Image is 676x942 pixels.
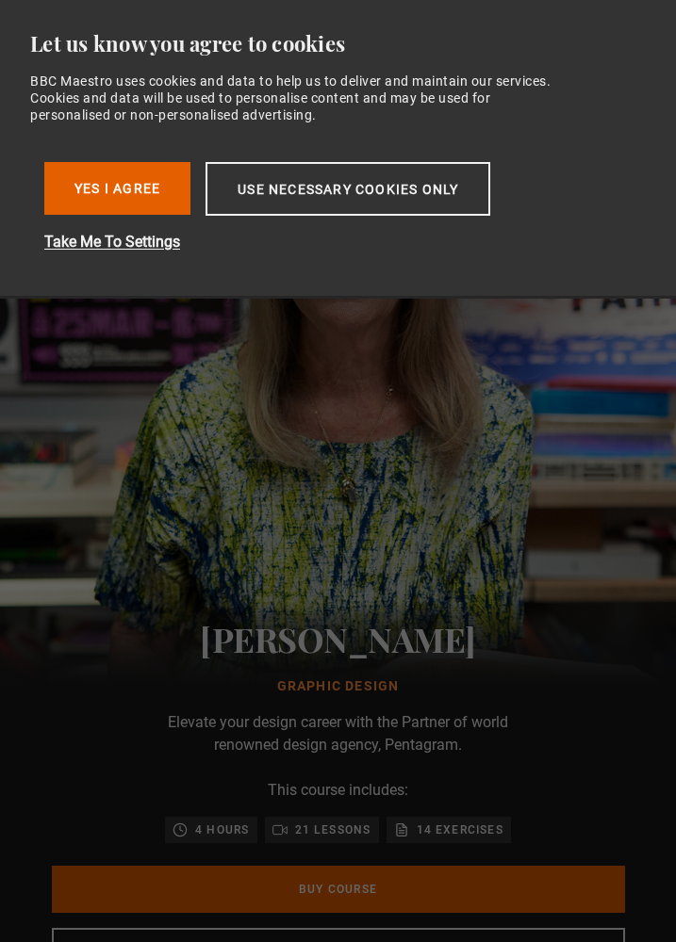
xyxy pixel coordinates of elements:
[150,779,527,802] p: This course includes:
[150,711,527,756] p: Elevate your design career with the Partner of world renowned design agency, Pentagram.
[44,162,190,215] button: Yes I Agree
[52,677,625,696] h1: Graphic Design
[195,820,249,839] p: 4 hours
[52,615,625,662] h2: [PERSON_NAME]
[44,231,632,253] button: Take Me To Settings
[417,820,503,839] p: 14 exercises
[30,73,570,124] div: BBC Maestro uses cookies and data to help us to deliver and maintain our services. Cookies and da...
[295,820,371,839] p: 21 lessons
[52,866,625,913] a: Buy Course
[206,162,490,216] button: Use necessary cookies only
[30,30,631,57] div: Let us know you agree to cookies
